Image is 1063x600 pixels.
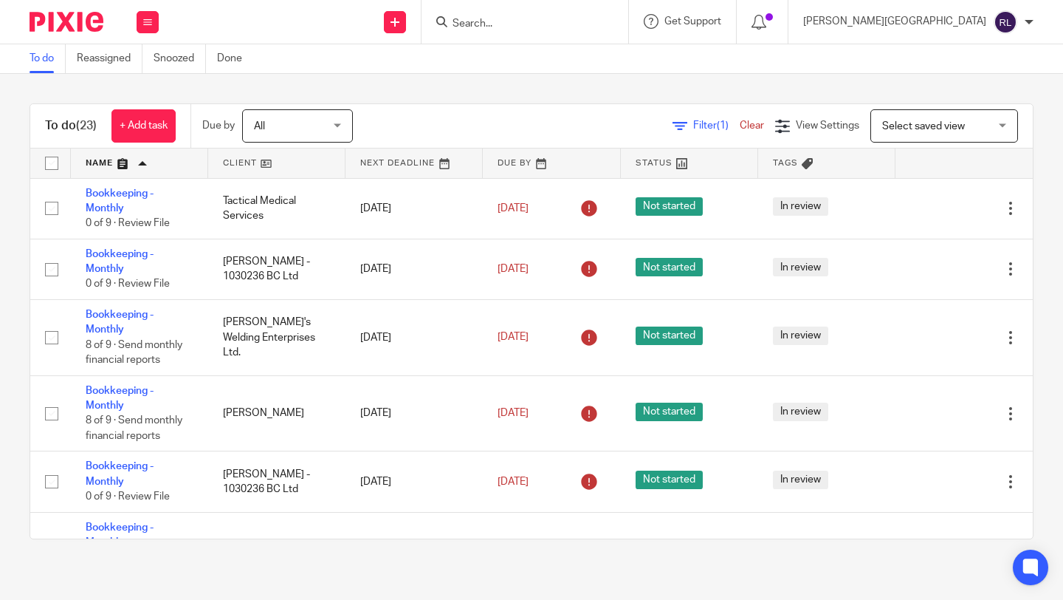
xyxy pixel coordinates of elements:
span: 0 of 9 · Review File [86,279,170,290]
td: Tactical Medical Services [208,178,345,239]
span: 0 of 9 · Review File [86,491,170,502]
td: Worthwile Mechanical [208,512,345,588]
span: Not started [636,197,703,216]
td: [DATE] [345,178,483,239]
img: Pixie [30,12,103,32]
span: Not started [636,327,703,345]
img: svg%3E [994,10,1017,34]
td: [DATE] [345,512,483,588]
a: Done [217,44,253,73]
td: [PERSON_NAME]'s Welding Enterprises Ltd. [208,299,345,375]
a: Bookkeeping - Monthly [86,522,154,548]
span: [DATE] [498,333,529,343]
td: [PERSON_NAME] - 1030236 BC Ltd [208,239,345,299]
a: Reassigned [77,44,142,73]
p: [PERSON_NAME][GEOGRAPHIC_DATA] [803,14,986,29]
span: Not started [636,403,703,421]
span: Not started [636,471,703,489]
span: 8 of 9 · Send monthly financial reports [86,340,182,366]
span: In review [773,403,828,421]
span: Filter [693,120,740,131]
td: [DATE] [345,451,483,512]
a: To do [30,44,66,73]
span: 8 of 9 · Send monthly financial reports [86,416,182,442]
a: Snoozed [154,44,206,73]
td: [DATE] [345,239,483,299]
a: Bookkeeping - Monthly [86,310,154,335]
span: In review [773,327,828,345]
span: In review [773,258,828,276]
a: Bookkeeping - Monthly [86,188,154,214]
td: [PERSON_NAME] [208,375,345,451]
span: View Settings [796,120,859,131]
span: In review [773,471,828,489]
span: (23) [76,120,97,132]
p: Due by [202,118,235,133]
span: [DATE] [498,408,529,418]
span: [DATE] [498,203,529,214]
input: Search [451,18,584,31]
td: [DATE] [345,375,483,451]
span: Not started [636,258,703,276]
span: Get Support [664,16,721,27]
span: In review [773,197,828,216]
a: Bookkeeping - Monthly [86,461,154,486]
span: 0 of 9 · Review File [86,218,170,228]
span: (1) [717,120,729,131]
a: Clear [740,120,764,131]
h1: To do [45,118,97,134]
a: Bookkeeping - Monthly [86,249,154,274]
td: [PERSON_NAME] - 1030236 BC Ltd [208,451,345,512]
a: + Add task [111,109,176,143]
span: [DATE] [498,264,529,274]
a: Bookkeeping - Monthly [86,386,154,411]
td: [DATE] [345,299,483,375]
span: Tags [773,159,798,167]
span: All [254,121,265,132]
span: Select saved view [882,121,965,132]
span: [DATE] [498,477,529,487]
